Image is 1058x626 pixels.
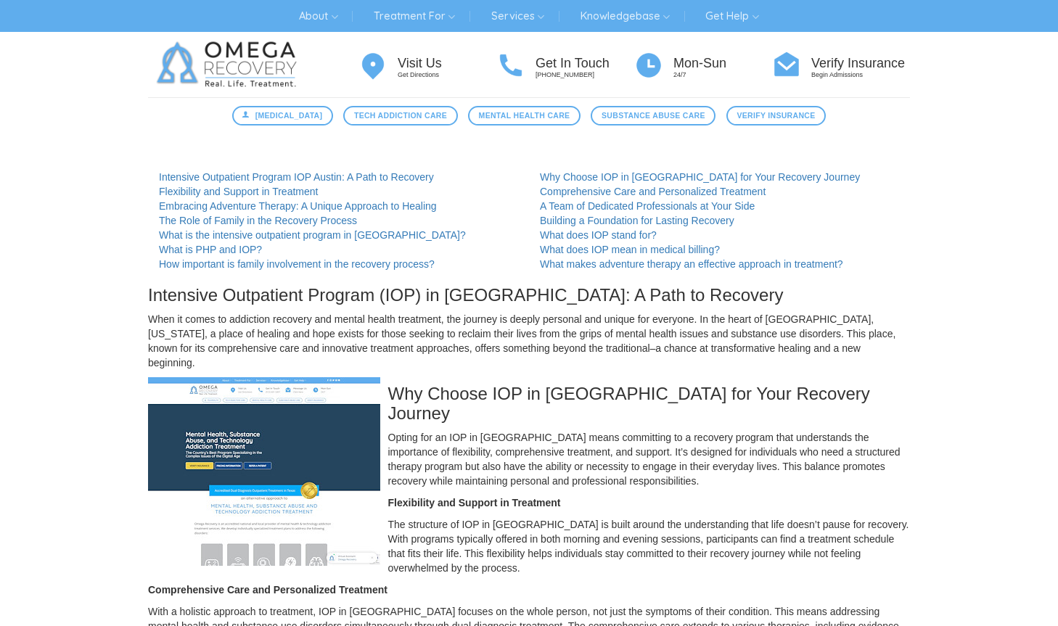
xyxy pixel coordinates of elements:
a: What is PHP and IOP? [159,244,262,255]
a: Flexibility and Support in Treatment [159,186,318,197]
h3: Why Choose IOP in [GEOGRAPHIC_DATA] for Your Recovery Journey [148,384,910,423]
img: Omega Recovery [148,32,311,97]
h3: Intensive Outpatient Program (IOP) in [GEOGRAPHIC_DATA]: A Path to Recovery [148,286,910,305]
a: Verify Insurance [726,106,826,125]
a: Comprehensive Care and Personalized Treatment [540,186,766,197]
a: Substance Abuse Care [591,106,715,125]
span: Mental Health Care [479,110,570,122]
a: How important is family involvement in the recovery process? [159,258,435,270]
a: A Team of Dedicated Professionals at Your Side [540,200,755,212]
p: The structure of IOP in [GEOGRAPHIC_DATA] is built around the understanding that life doesn’t pau... [148,517,910,575]
a: Services [480,4,555,28]
span: Tech Addiction Care [354,110,447,122]
h4: Mon-Sun [673,57,772,71]
p: Get Directions [398,70,496,80]
a: Building a Foundation for Lasting Recovery [540,215,734,226]
p: 24/7 [673,70,772,80]
a: Get Help [694,4,769,28]
a: What does IOP mean in medical billing? [540,244,720,255]
p: Begin Admissions [811,70,910,80]
h4: Verify Insurance [811,57,910,71]
h4: Visit Us [398,57,496,71]
a: The Role of Family in the Recovery Process [159,215,357,226]
a: What does IOP stand for? [540,229,657,241]
a: [MEDICAL_DATA] [232,106,333,125]
a: Intensive Outpatient Program IOP Austin: A Path to Recovery [159,171,434,183]
a: Verify Insurance Begin Admissions [772,49,910,81]
a: What makes adventure therapy an effective approach in treatment? [540,258,843,270]
h4: Get In Touch [536,57,634,71]
a: Mental Health Care [468,106,581,125]
p: [PHONE_NUMBER] [536,70,634,80]
strong: Flexibility and Support in Treatment [388,497,561,508]
span: [MEDICAL_DATA] [255,110,323,122]
span: Substance Abuse Care [602,110,705,122]
a: Get In Touch [PHONE_NUMBER] [496,49,634,81]
a: Embracing Adventure Therapy: A Unique Approach to Healing [159,200,437,212]
a: Knowledgebase [570,4,681,28]
p: When it comes to addiction recovery and mental health treatment, the journey is deeply personal a... [148,312,910,370]
strong: Comprehensive Care and Personalized Treatment [148,584,387,596]
img: Iop Austin [148,377,380,566]
a: Why Choose IOP in [GEOGRAPHIC_DATA] for Your Recovery Journey [540,171,860,183]
a: What is the intensive outpatient program in [GEOGRAPHIC_DATA]? [159,229,466,241]
p: Opting for an IOP in [GEOGRAPHIC_DATA] means committing to a recovery program that understands th... [148,430,910,488]
a: Visit Us Get Directions [358,49,496,81]
a: Treatment For [363,4,466,28]
a: About [288,4,348,28]
span: Verify Insurance [737,110,815,122]
a: Tech Addiction Care [343,106,457,125]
